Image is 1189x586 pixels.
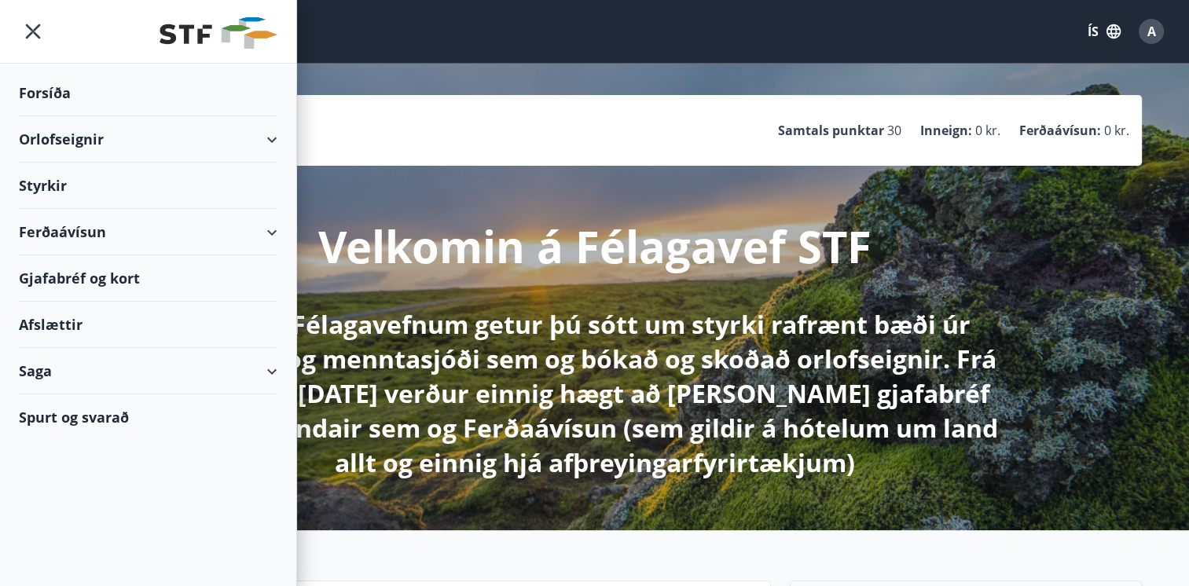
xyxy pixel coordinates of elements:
[1132,13,1170,50] button: A
[19,394,277,440] div: Spurt og svarað
[318,216,872,276] p: Velkomin á Félagavef STF
[19,116,277,163] div: Orlofseignir
[920,122,972,139] p: Inneign :
[778,122,884,139] p: Samtals punktar
[1104,122,1129,139] span: 0 kr.
[975,122,1000,139] span: 0 kr.
[19,163,277,209] div: Styrkir
[19,70,277,116] div: Forsíða
[160,17,277,49] img: union_logo
[19,17,47,46] button: menu
[19,255,277,302] div: Gjafabréf og kort
[180,307,1010,480] p: Hér á Félagavefnum getur þú sótt um styrki rafrænt bæði úr sjúkra- og menntasjóði sem og bókað og...
[1147,23,1156,40] span: A
[19,348,277,394] div: Saga
[887,122,901,139] span: 30
[19,302,277,348] div: Afslættir
[1079,17,1129,46] button: ÍS
[19,209,277,255] div: Ferðaávísun
[1019,122,1101,139] p: Ferðaávísun :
